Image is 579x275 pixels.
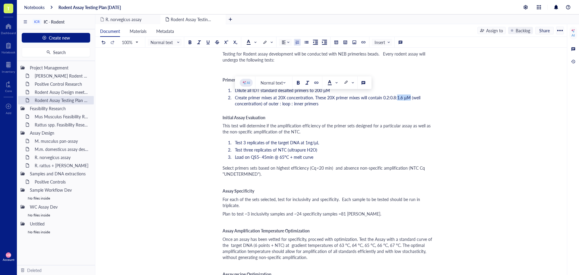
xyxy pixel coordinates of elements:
[27,203,91,211] div: WC Assay Dev
[223,228,310,234] span: Assay Amplification Temperature Optimization
[539,28,550,33] span: Share
[32,161,91,170] div: R. rattus + [PERSON_NAME]
[247,80,250,85] div: AI
[27,129,91,137] div: Assay Design
[223,236,433,260] span: Once an assay has been vetted for specificity, proceed with optimization. Test the Assay with a s...
[27,186,91,194] div: Sample Workflow Dev
[223,51,426,63] span: Testing for Rodent assay development will be conducted with NEB primerless beads. Every rodent as...
[32,177,91,186] div: Positive Controls
[223,196,421,208] span: For each of the sets selected, test for inclusivity and specificity. Each sample to be tested sho...
[223,188,254,194] span: Assay Specificity
[571,33,575,38] div: AI
[34,20,40,24] div: ICR
[27,104,91,113] div: Feasibility Research
[5,79,12,93] a: Core
[235,154,313,160] span: Load on QS5- 45min @ 65°C + melt curve
[122,40,138,45] span: 100%
[32,120,91,129] div: Rattus spp. Feasibility Research
[7,5,10,12] span: T
[6,253,11,257] span: MB
[32,72,91,80] div: [PERSON_NAME] Rodent Test Full Proposal
[223,211,381,217] span: Plan to test ~3 inclusivity samples and ~24 specificity samples =81 [PERSON_NAME].
[130,28,147,34] span: Materials
[223,77,290,83] span: Primer Dilution and Primer Mix prep
[2,60,15,73] a: Inventory
[18,194,94,203] div: No files inside
[32,153,91,161] div: R. norvegicus assay
[32,96,91,104] div: Rodent Assay Testing Plan [DATE]
[32,137,91,145] div: M. musculus pan-assay
[32,80,91,88] div: Positive Control Research
[22,47,90,57] button: Search
[235,87,330,93] span: Dilute all IDT standard desalted primers to 200 µM
[1,31,16,35] div: Dashboard
[223,114,265,120] span: Initial Assay Evaluation
[27,63,91,72] div: Project Management
[223,165,426,177] span: Select primers sets based on highest efficiency (Cq<20 min) and absence non-specific amplificatio...
[235,139,319,145] span: Test 3 replicates of the target DNA at 1ng/µL
[6,111,11,115] div: Add
[27,267,42,273] div: Deleted
[22,33,90,43] button: Create new
[156,28,174,34] span: Metadata
[59,5,121,10] a: Rodent Assay Testing Plan [DATE]
[150,40,180,45] span: Normal text
[27,169,91,178] div: Samples and DNA extractions
[223,123,432,135] span: This test will determine if the amplification efficiency of the primer sets designed for a partic...
[375,40,391,45] span: Insert
[32,88,91,96] div: Rodent Assay Design meeting_[DATE]
[235,94,422,107] span: Create primer mixes at 20X concentration. These 20X primer mixes will contain 0.2:0.8:1.6 µM (wel...
[486,27,503,34] div: Assign to
[2,41,15,54] a: Notebook
[44,19,65,25] span: IC - Rodent
[32,112,91,121] div: Mus Musculus Feasibility Research
[27,219,91,228] div: Untitled
[32,145,91,153] div: M.m. domesticus assay design
[18,211,94,219] div: No files inside
[53,50,66,55] span: Search
[18,228,94,236] div: No files inside
[1,21,16,35] a: Dashboard
[5,89,12,93] div: Core
[516,27,530,34] div: Backlog
[235,147,317,153] span: Test three replicates of NTC (ultrapure H2O)
[24,5,45,10] a: Notebooks
[2,70,15,73] div: Inventory
[535,27,554,34] button: Share
[2,50,15,54] div: Notebook
[49,35,70,40] span: Create new
[3,258,14,261] div: Account
[100,28,120,34] span: Document
[261,80,288,85] span: Normal text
